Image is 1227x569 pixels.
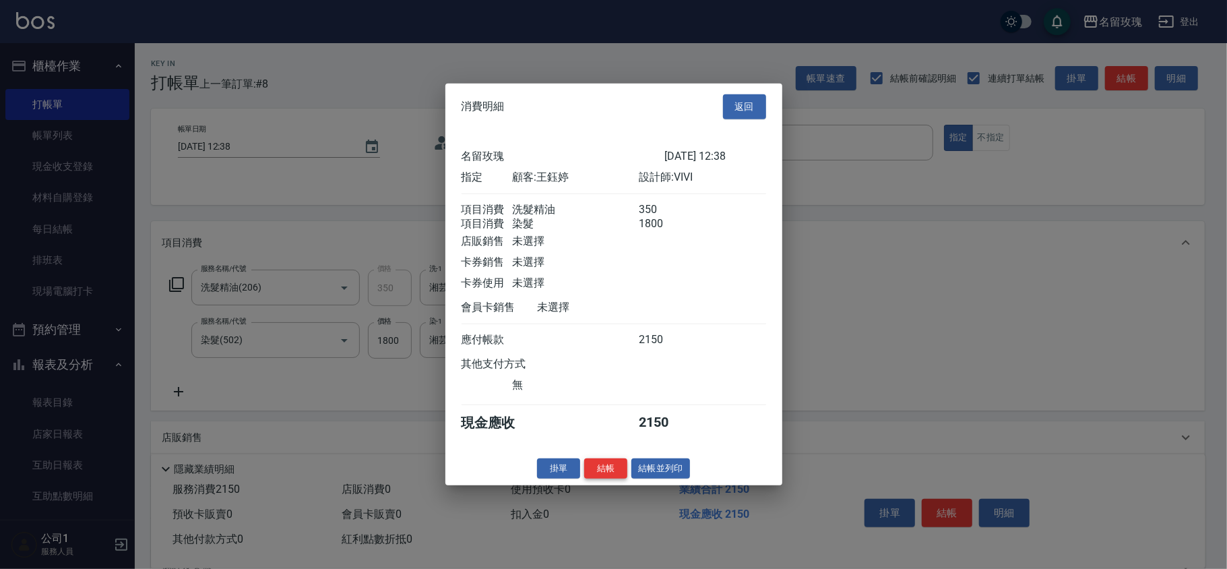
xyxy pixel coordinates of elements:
[512,234,639,248] div: 未選擇
[462,149,664,163] div: 名留玫瑰
[512,378,639,392] div: 無
[462,234,512,248] div: 店販銷售
[584,458,627,479] button: 結帳
[462,413,538,431] div: 現金應收
[462,216,512,231] div: 項目消費
[462,300,538,314] div: 會員卡銷售
[537,458,580,479] button: 掛單
[639,170,765,184] div: 設計師: VIVI
[512,276,639,290] div: 未選擇
[639,332,689,347] div: 2150
[538,300,664,314] div: 未選擇
[512,170,639,184] div: 顧客: 王鈺婷
[639,216,689,231] div: 1800
[639,202,689,216] div: 350
[512,202,639,216] div: 洗髮精油
[462,276,512,290] div: 卡券使用
[462,170,512,184] div: 指定
[512,216,639,231] div: 染髮
[462,332,512,347] div: 應付帳款
[639,413,689,431] div: 2150
[512,255,639,269] div: 未選擇
[462,202,512,216] div: 項目消費
[723,94,766,119] button: 返回
[462,255,512,269] div: 卡券銷售
[462,357,563,371] div: 其他支付方式
[462,100,505,113] span: 消費明細
[664,149,766,163] div: [DATE] 12:38
[631,458,690,479] button: 結帳並列印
